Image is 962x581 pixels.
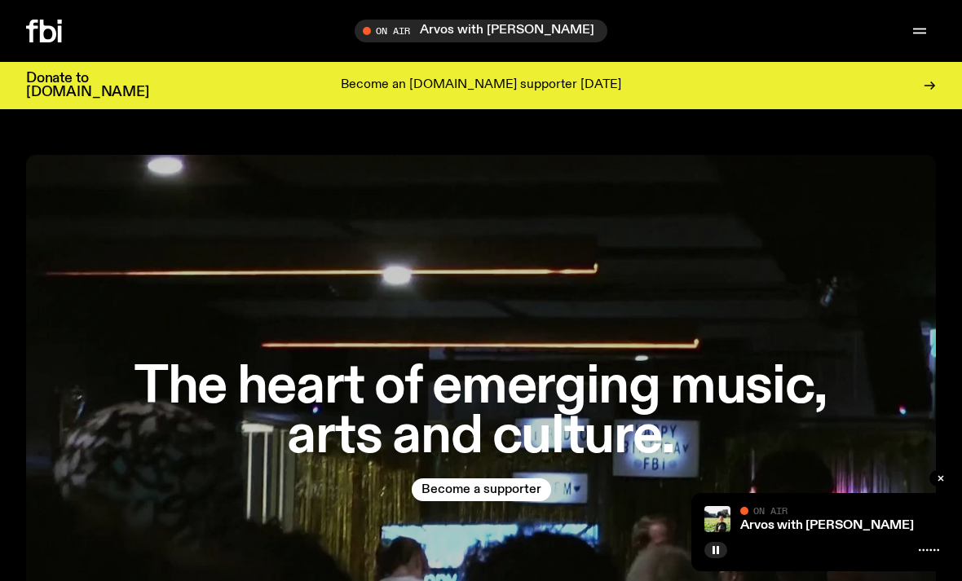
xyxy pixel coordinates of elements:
h3: Donate to [DOMAIN_NAME] [26,72,149,99]
p: Become an [DOMAIN_NAME] supporter [DATE] [341,78,621,93]
span: On Air [753,505,788,516]
button: Become a supporter [412,478,551,501]
h1: The heart of emerging music, arts and culture. [116,363,846,462]
img: Bri is smiling and wearing a black t-shirt. She is standing in front of a lush, green field. Ther... [704,506,730,532]
a: Arvos with [PERSON_NAME] [740,519,914,532]
button: On AirArvos with [PERSON_NAME] [355,20,607,42]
